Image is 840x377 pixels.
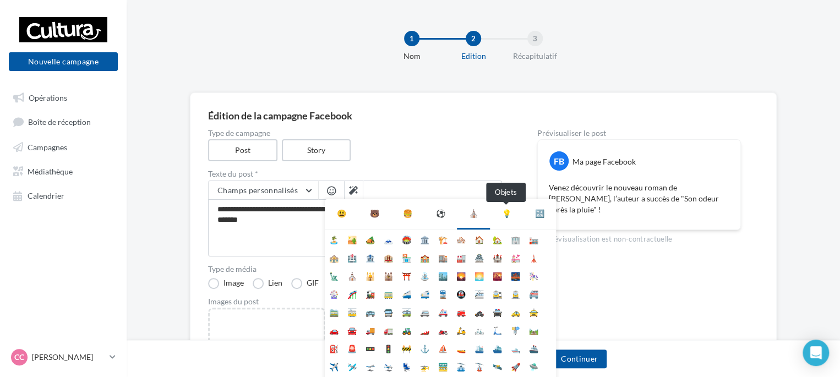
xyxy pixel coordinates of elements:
li: 🏜️ [343,230,361,248]
li: 🛩️ [343,357,361,375]
li: 🚘 [343,321,361,339]
li: 🏗️ [434,230,452,248]
li: 🌅 [470,266,488,285]
div: ⚽ [436,208,445,219]
li: 🗼 [525,248,543,266]
li: 🚆 [434,285,452,303]
label: Lien [253,278,282,289]
li: 🚚 [361,321,379,339]
li: 🚨 [343,339,361,357]
li: 🚔 [488,303,506,321]
li: 🚜 [397,321,416,339]
div: 3 [527,31,543,46]
span: Champs personnalisés [217,185,298,195]
p: Venez découvrir le nouveau roman de [PERSON_NAME], l’auteur a succès de "Son odeur après la pluie" ! [549,182,729,215]
li: 🚟 [434,357,452,375]
li: 🏛️ [416,230,434,248]
li: 🚅 [416,285,434,303]
li: 🚈 [470,285,488,303]
div: Ma page Facebook [572,156,636,167]
li: 🚧 [397,339,416,357]
li: ⛪ [343,266,361,285]
li: 🚗 [325,321,343,339]
li: 🚃 [379,285,397,303]
li: 🏍️ [434,321,452,339]
li: 🏎️ [416,321,434,339]
div: 🐻 [370,208,379,219]
label: Type de campagne [208,129,502,137]
div: Objets [486,183,526,202]
li: 🏡 [488,230,506,248]
span: Médiathèque [28,166,73,176]
li: 🏯 [470,248,488,266]
div: 1 [404,31,419,46]
li: ⛲ [416,266,434,285]
div: 😃 [337,208,346,219]
li: 🏦 [361,248,379,266]
li: 🚥 [361,339,379,357]
span: CC [14,352,24,363]
label: GIF [291,278,319,289]
div: La prévisualisation est non-contractuelle [537,230,741,244]
div: Édition de la campagne Facebook [208,111,759,121]
li: ⛵ [434,339,452,357]
li: 🏭 [452,248,470,266]
li: 💺 [397,357,416,375]
li: 🌇 [488,266,506,285]
p: [PERSON_NAME] [32,352,105,363]
li: ⚓ [416,339,434,357]
li: 🏝️ [325,230,343,248]
label: Type de média [208,265,502,273]
div: 2 [466,31,481,46]
button: Champs personnalisés [209,181,318,200]
li: 🛴 [488,321,506,339]
li: 🎡 [325,285,343,303]
li: 🚒 [452,303,470,321]
li: 🏪 [397,248,416,266]
span: Boîte de réception [28,117,91,127]
li: 🛵 [452,321,470,339]
li: 🗻 [379,230,397,248]
div: Récapitulatif [500,51,570,62]
span: Campagnes [28,142,67,151]
li: 🕍 [379,266,397,285]
li: 🏕️ [361,230,379,248]
a: Campagnes [7,136,120,156]
li: 🛤️ [525,321,543,339]
label: Post [208,139,277,161]
li: 🚡 [470,357,488,375]
div: 🔣 [535,208,544,219]
a: Boîte de réception [7,111,120,132]
li: 🚛 [379,321,397,339]
div: Prévisualiser le post [537,129,741,137]
div: Edition [438,51,509,62]
li: ⛽ [325,339,343,357]
li: 🚝 [525,285,543,303]
li: 🌉 [506,266,525,285]
li: ⛴️ [488,339,506,357]
label: Story [282,139,351,161]
li: 🚋 [343,303,361,321]
label: Image [208,278,244,289]
li: 🚎 [397,303,416,321]
li: 🛫 [361,357,379,375]
span: Opérations [29,92,67,102]
div: Images du post [208,298,502,305]
li: 🚉 [488,285,506,303]
li: 🏰 [488,248,506,266]
li: 🏣 [525,230,543,248]
li: 🚊 [506,285,525,303]
button: Continuer [552,349,607,368]
li: 🌄 [452,266,470,285]
li: 🚂 [361,285,379,303]
li: 🎢 [343,285,361,303]
li: 🏥 [343,248,361,266]
li: 🚀 [506,357,525,375]
div: FB [549,151,569,171]
a: Opérations [7,87,120,107]
button: Nouvelle campagne [9,52,118,71]
li: 🏬 [434,248,452,266]
li: 🚲 [470,321,488,339]
li: 🕌 [361,266,379,285]
div: 💡 [502,208,511,219]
